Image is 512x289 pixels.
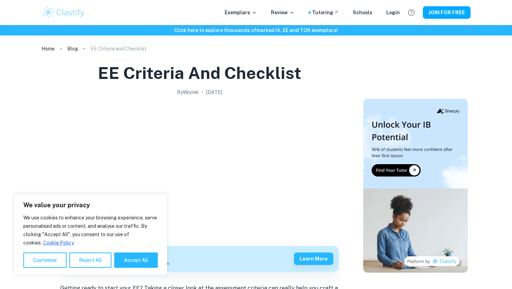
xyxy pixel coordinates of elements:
[271,9,295,16] p: Review
[225,9,257,16] p: Exemplars
[41,44,55,54] a: Home
[294,252,333,265] button: Learn more
[43,240,74,246] a: Cookie Policy
[353,9,372,16] a: Schools
[202,88,203,96] p: •
[23,252,67,268] button: Customise
[114,252,158,268] button: Accept All
[312,9,339,16] a: Tutoring
[69,252,111,268] button: Reject All
[177,88,199,96] h2: By Wojtek
[386,9,400,16] a: Login
[60,246,339,272] a: Get feedback on yourEEMarked only by official IB examinersLearn more
[67,44,78,54] a: Blog
[91,45,147,53] p: EE Criteria and Checklist
[1,26,511,34] h6: Click here to explore thousands of marked IA, EE and TOK exemplars !
[405,7,417,18] button: Help and Feedback
[23,201,158,209] p: We value your privacy
[363,99,468,273] img: Thumbnail
[206,88,222,96] h2: [DATE]
[14,194,167,275] div: We value your privacy
[41,6,86,19] img: Clastify logo
[98,62,301,84] h1: EE Criteria and Checklist
[60,99,339,238] img: EE Criteria and Checklist cover image
[423,6,471,19] button: JOIN FOR FREE
[23,214,158,247] p: We use cookies to enhance your browsing experience, serve personalised ads or content, and analys...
